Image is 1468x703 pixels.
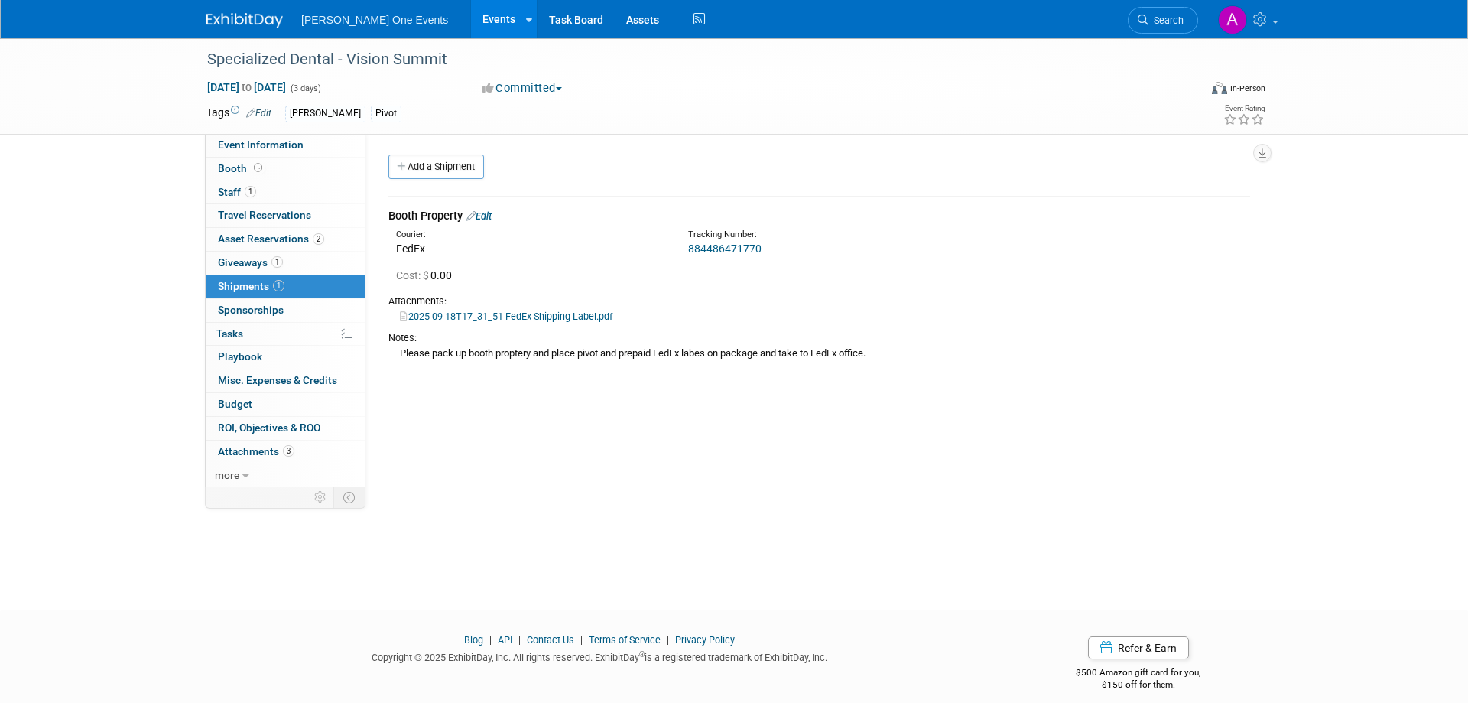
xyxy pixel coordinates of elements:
span: [PERSON_NAME] One Events [301,14,448,26]
span: Asset Reservations [218,233,324,245]
span: (3 days) [289,83,321,93]
span: Tasks [216,327,243,340]
a: API [498,634,512,646]
div: Event Format [1108,80,1265,103]
a: ROI, Objectives & ROO [206,417,365,440]
td: Tags [206,105,271,122]
div: In-Person [1229,83,1265,94]
span: 0.00 [396,269,458,282]
span: [DATE] [DATE] [206,80,287,94]
span: Sponsorships [218,304,284,316]
div: $500 Amazon gift card for you, [1015,656,1262,692]
span: Budget [218,398,252,410]
span: Shipments [218,280,284,292]
a: Edit [466,210,492,222]
a: 884486471770 [688,242,762,255]
span: to [239,81,254,93]
span: ROI, Objectives & ROO [218,421,320,434]
span: Staff [218,186,256,198]
a: Travel Reservations [206,204,365,227]
button: Committed [477,80,568,96]
span: Booth [218,162,265,174]
a: Giveaways1 [206,252,365,275]
span: | [486,634,495,646]
a: Blog [464,634,483,646]
div: [PERSON_NAME] [285,106,365,122]
td: Personalize Event Tab Strip [307,487,334,507]
span: Attachments [218,445,294,457]
img: Amanda Bartschi [1218,5,1247,34]
div: Booth Property [388,208,1250,224]
span: more [215,469,239,481]
a: Privacy Policy [675,634,735,646]
span: Search [1148,15,1184,26]
img: Format-Inperson.png [1212,82,1227,94]
img: ExhibitDay [206,13,283,28]
div: Courier: [396,229,665,241]
span: 3 [283,445,294,457]
a: Staff1 [206,181,365,204]
div: Event Rating [1223,105,1265,112]
a: Contact Us [527,634,574,646]
a: Attachments3 [206,441,365,464]
a: 2025-09-18T17_31_51-FedEx-Shipping-Label.pdf [400,311,612,322]
span: Giveaways [218,256,283,269]
a: Booth [206,158,365,181]
span: Event Information [218,138,304,151]
div: Attachments: [388,295,1250,308]
a: Shipments1 [206,275,365,298]
span: | [663,634,673,646]
a: Asset Reservations2 [206,228,365,251]
a: Sponsorships [206,299,365,322]
a: Terms of Service [589,634,661,646]
div: Tracking Number: [688,229,1031,241]
span: | [576,634,586,646]
a: more [206,464,365,487]
sup: ® [639,650,645,659]
td: Toggle Event Tabs [334,487,365,507]
span: Cost: $ [396,269,430,282]
span: Travel Reservations [218,209,311,221]
span: | [515,634,525,646]
a: Add a Shipment [388,155,484,179]
a: Tasks [206,323,365,346]
div: $150 off for them. [1015,679,1262,692]
span: Playbook [218,350,262,363]
div: Please pack up booth proptery and place pivot and prepaid FedEx labes on package and take to FedE... [388,345,1250,361]
div: Notes: [388,331,1250,345]
span: 1 [271,256,283,268]
div: FedEx [396,241,665,256]
div: Pivot [371,106,401,122]
a: Playbook [206,346,365,369]
div: Specialized Dental - Vision Summit [202,46,1175,73]
span: Misc. Expenses & Credits [218,374,337,386]
a: Event Information [206,134,365,157]
a: Budget [206,393,365,416]
span: Booth not reserved yet [251,162,265,174]
div: Copyright © 2025 ExhibitDay, Inc. All rights reserved. ExhibitDay is a registered trademark of Ex... [206,647,992,665]
a: Refer & Earn [1088,636,1189,659]
span: 1 [273,280,284,291]
a: Misc. Expenses & Credits [206,369,365,392]
span: 2 [313,233,324,245]
a: Search [1128,7,1198,34]
a: Edit [246,108,271,119]
span: 1 [245,186,256,197]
